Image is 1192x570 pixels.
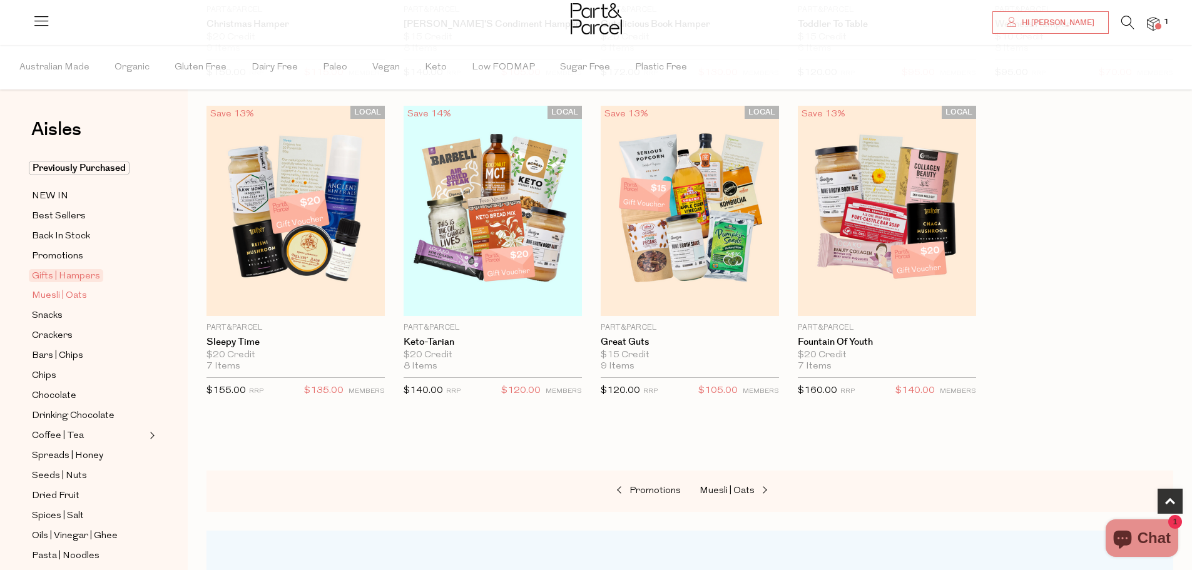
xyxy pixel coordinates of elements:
img: Sleepy Time [206,106,385,316]
small: MEMBERS [349,388,385,395]
span: Chocolate [32,389,76,404]
a: Hi [PERSON_NAME] [992,11,1109,34]
span: Coffee | Tea [32,429,84,444]
span: $135.00 [304,383,344,399]
span: Keto [425,46,447,89]
span: Promotions [629,486,681,496]
span: $120.00 [501,383,541,399]
span: Sugar Free [560,46,610,89]
div: $20 Credit [206,350,385,361]
a: Previously Purchased [32,161,146,176]
small: RRP [249,388,263,395]
span: Back In Stock [32,229,90,244]
img: Part&Parcel [571,3,622,34]
small: MEMBERS [546,388,582,395]
span: Plastic Free [635,46,687,89]
small: RRP [446,388,461,395]
div: Save 14% [404,106,455,123]
span: Muesli | Oats [32,288,87,303]
small: RRP [840,388,855,395]
span: $160.00 [798,386,837,395]
small: RRP [643,388,658,395]
p: Part&Parcel [798,322,976,333]
a: Muesli | Oats [32,288,146,303]
a: Keto-tarian [404,337,582,348]
a: Back In Stock [32,228,146,244]
inbox-online-store-chat: Shopify online store chat [1102,519,1182,560]
img: Great Guts [601,106,779,316]
a: Snacks [32,308,146,323]
small: MEMBERS [940,388,976,395]
span: 8 Items [404,361,437,372]
span: $120.00 [601,386,640,395]
a: Seeds | Nuts [32,468,146,484]
a: Bars | Chips [32,348,146,364]
div: Save 13% [601,106,652,123]
a: NEW IN [32,188,146,204]
span: $140.00 [404,386,443,395]
button: Expand/Collapse Coffee | Tea [146,428,155,443]
img: Fountain Of Youth [798,106,976,316]
a: Promotions [556,483,681,499]
a: Spreads | Honey [32,448,146,464]
a: Dried Fruit [32,488,146,504]
span: Vegan [372,46,400,89]
a: Sleepy Time [206,337,385,348]
div: $20 Credit [404,350,582,361]
span: Bars | Chips [32,349,83,364]
span: 7 Items [798,361,832,372]
a: Chocolate [32,388,146,404]
span: Dried Fruit [32,489,79,504]
span: Drinking Chocolate [32,409,115,424]
span: Spices | Salt [32,509,84,524]
span: Hi [PERSON_NAME] [1019,18,1094,28]
span: Australian Made [19,46,89,89]
span: 9 Items [601,361,634,372]
span: LOCAL [548,106,582,119]
p: Part&Parcel [206,322,385,333]
a: Spices | Salt [32,508,146,524]
span: LOCAL [745,106,779,119]
span: Gifts | Hampers [29,269,103,282]
a: Great Guts [601,337,779,348]
a: Fountain Of Youth [798,337,976,348]
span: Organic [115,46,150,89]
span: 1 [1161,16,1172,28]
span: Best Sellers [32,209,86,224]
a: Promotions [32,248,146,264]
span: Gluten Free [175,46,227,89]
div: $15 Credit [601,350,779,361]
a: Best Sellers [32,208,146,224]
span: 7 Items [206,361,240,372]
img: Keto-tarian [404,106,582,316]
a: Coffee | Tea [32,428,146,444]
a: Muesli | Oats [700,483,825,499]
span: Seeds | Nuts [32,469,87,484]
a: Pasta | Noodles [32,548,146,564]
span: Chips [32,369,56,384]
p: Part&Parcel [601,322,779,333]
a: Aisles [31,120,81,151]
span: Low FODMAP [472,46,535,89]
div: $20 Credit [798,350,976,361]
div: Save 13% [206,106,258,123]
a: Crackers [32,328,146,344]
span: Paleo [323,46,347,89]
span: $140.00 [895,383,935,399]
a: Oils | Vinegar | Ghee [32,528,146,544]
span: $105.00 [698,383,738,399]
span: Oils | Vinegar | Ghee [32,529,118,544]
span: $155.00 [206,386,246,395]
span: Spreads | Honey [32,449,103,464]
span: Previously Purchased [29,161,130,175]
small: MEMBERS [743,388,779,395]
span: Dairy Free [252,46,298,89]
span: LOCAL [942,106,976,119]
a: Drinking Chocolate [32,408,146,424]
span: Snacks [32,308,63,323]
p: Part&Parcel [404,322,582,333]
a: Gifts | Hampers [32,268,146,283]
div: Save 13% [798,106,849,123]
span: NEW IN [32,189,68,204]
span: Promotions [32,249,83,264]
